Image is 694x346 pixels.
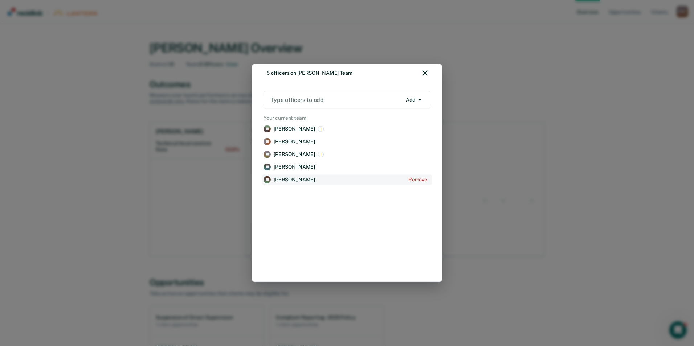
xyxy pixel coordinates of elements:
[262,115,432,121] h2: Your current team
[274,177,315,183] p: [PERSON_NAME]
[262,124,432,134] a: View supervision staff details for Tracie N. Arnold
[274,126,315,132] p: [PERSON_NAME]
[262,162,432,172] a: View supervision staff details for Justin Vaughn
[274,164,315,170] p: [PERSON_NAME]
[262,175,432,185] a: View supervision staff details for Alyson Volkman
[262,137,432,147] a: View supervision staff details for Leah Colwell
[403,94,424,106] button: Add
[318,126,324,132] img: This is an excluded officer
[274,139,315,145] p: [PERSON_NAME]
[318,152,324,157] img: This is an excluded officer
[405,175,430,185] button: Add Alyson Volkman to the list of officers to remove from Kelci Wright's team.
[266,70,352,76] div: 5 officers on [PERSON_NAME] Team
[274,151,315,157] p: [PERSON_NAME]
[262,149,432,159] a: View supervision staff details for Kelsi Stanton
